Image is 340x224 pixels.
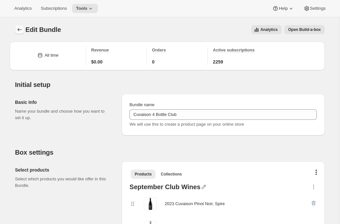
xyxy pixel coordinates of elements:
[10,4,36,13] button: Analytics
[260,27,278,32] span: Analytics
[15,167,111,173] h2: Select products
[279,6,288,11] span: Help
[129,184,200,192] div: September Club Wines
[213,59,223,65] span: 2259
[300,4,330,13] button: Settings
[135,172,152,177] span: Products
[15,148,325,156] h2: Box settings
[37,4,71,13] button: Subscriptions
[129,122,244,127] span: We will use this to create a product page on your online store
[15,99,111,105] h2: Basic Info
[268,4,298,13] button: Help
[152,59,155,65] span: 0
[213,48,255,52] span: Active subscriptions
[15,25,24,34] button: Bundles
[72,4,98,13] button: Tools
[76,6,87,11] span: Tools
[45,52,59,59] div: All time
[14,6,32,11] span: Analytics
[251,25,282,34] button: View all analytics related to this specific bundles, within certain timeframes
[288,27,321,32] span: Open Build-a-box
[91,59,103,65] span: $0.00
[15,176,111,189] p: Select which products you would like offer in this Bundle.
[165,201,225,207] div: 2023 Cuvaison Pinot Noir, Spire
[25,26,61,33] span: Edit Bundle
[41,6,67,11] span: Subscriptions
[310,6,326,11] span: Settings
[15,108,111,121] p: Name your bundle and choose how you want to set it up.
[15,81,325,89] h2: Initial setup
[152,48,166,52] span: Orders
[161,172,182,177] span: Collections
[284,25,325,34] button: View links to open the build-a-box on the online store
[91,48,109,52] span: Revenue
[129,102,155,107] span: Bundle name
[129,109,317,120] input: ie. Smoothie box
